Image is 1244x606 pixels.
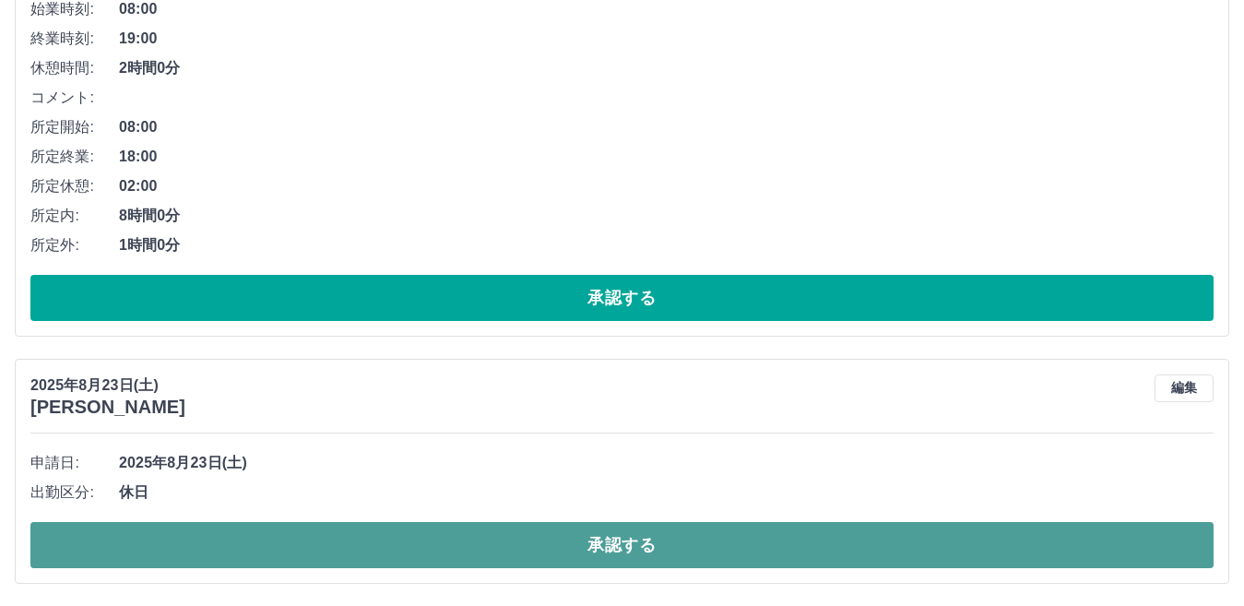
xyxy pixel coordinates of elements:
[30,57,119,79] span: 休憩時間:
[30,146,119,168] span: 所定終業:
[119,146,1214,168] span: 18:00
[30,275,1214,321] button: 承認する
[119,57,1214,79] span: 2時間0分
[30,205,119,227] span: 所定内:
[1155,374,1214,402] button: 編集
[30,116,119,138] span: 所定開始:
[119,452,1214,474] span: 2025年8月23日(土)
[119,205,1214,227] span: 8時間0分
[119,116,1214,138] span: 08:00
[30,397,185,418] h3: [PERSON_NAME]
[30,481,119,504] span: 出勤区分:
[30,452,119,474] span: 申請日:
[30,28,119,50] span: 終業時刻:
[119,234,1214,256] span: 1時間0分
[119,481,1214,504] span: 休日
[30,234,119,256] span: 所定外:
[30,374,185,397] p: 2025年8月23日(土)
[30,522,1214,568] button: 承認する
[30,87,119,109] span: コメント:
[119,175,1214,197] span: 02:00
[30,175,119,197] span: 所定休憩:
[119,28,1214,50] span: 19:00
